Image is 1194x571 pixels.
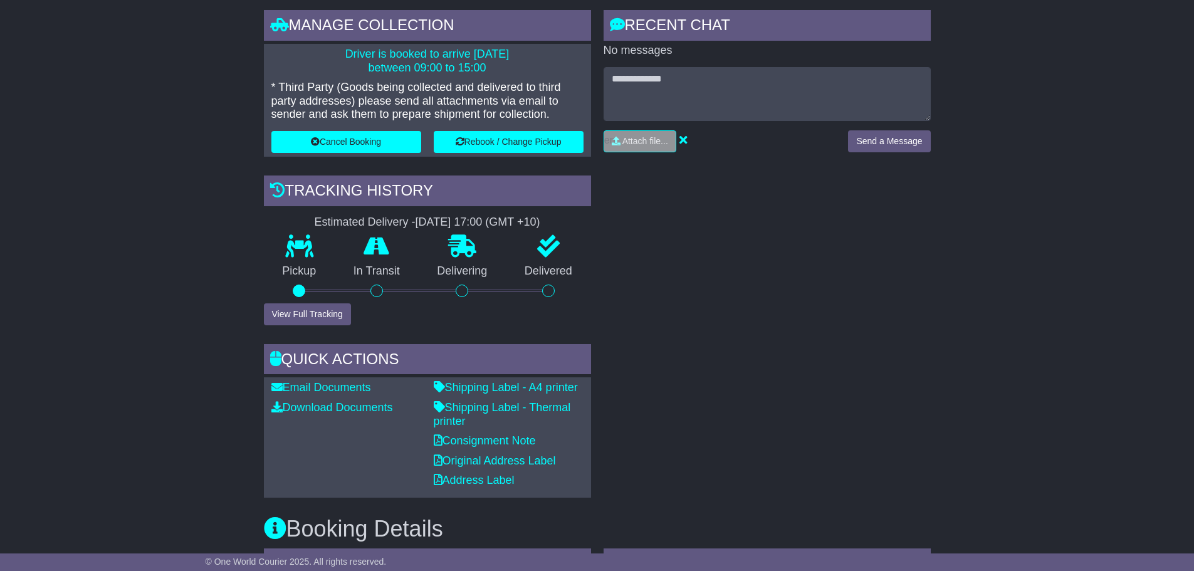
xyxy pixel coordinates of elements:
[434,131,584,153] button: Rebook / Change Pickup
[848,130,930,152] button: Send a Message
[264,516,931,542] h3: Booking Details
[264,216,591,229] div: Estimated Delivery -
[264,303,351,325] button: View Full Tracking
[271,131,421,153] button: Cancel Booking
[434,401,571,427] a: Shipping Label - Thermal printer
[271,381,371,394] a: Email Documents
[335,265,419,278] p: In Transit
[434,474,515,486] a: Address Label
[264,10,591,44] div: Manage collection
[264,175,591,209] div: Tracking history
[416,216,540,229] div: [DATE] 17:00 (GMT +10)
[419,265,506,278] p: Delivering
[434,381,578,394] a: Shipping Label - A4 printer
[271,401,393,414] a: Download Documents
[604,10,931,44] div: RECENT CHAT
[206,557,387,567] span: © One World Courier 2025. All rights reserved.
[271,81,584,122] p: * Third Party (Goods being collected and delivered to third party addresses) please send all atta...
[264,265,335,278] p: Pickup
[434,434,536,447] a: Consignment Note
[604,44,931,58] p: No messages
[506,265,591,278] p: Delivered
[271,48,584,75] p: Driver is booked to arrive [DATE] between 09:00 to 15:00
[264,344,591,378] div: Quick Actions
[434,454,556,467] a: Original Address Label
